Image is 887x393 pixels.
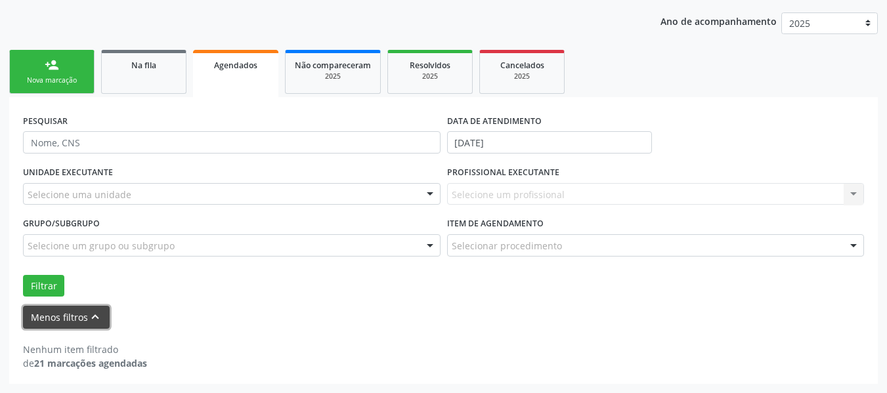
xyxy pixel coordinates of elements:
[447,163,559,183] label: PROFISSIONAL EXECUTANTE
[23,342,147,356] div: Nenhum item filtrado
[447,214,544,234] label: Item de agendamento
[295,72,371,81] div: 2025
[447,131,653,154] input: Selecione um intervalo
[19,75,85,85] div: Nova marcação
[452,239,562,253] span: Selecionar procedimento
[214,60,257,71] span: Agendados
[23,111,68,131] label: PESQUISAR
[447,111,542,131] label: DATA DE ATENDIMENTO
[23,356,147,370] div: de
[45,58,59,72] div: person_add
[410,60,450,71] span: Resolvidos
[23,214,100,234] label: Grupo/Subgrupo
[397,72,463,81] div: 2025
[88,310,102,324] i: keyboard_arrow_up
[295,60,371,71] span: Não compareceram
[23,163,113,183] label: UNIDADE EXECUTANTE
[28,188,131,201] span: Selecione uma unidade
[28,239,175,253] span: Selecione um grupo ou subgrupo
[131,60,156,71] span: Na fila
[23,306,110,329] button: Menos filtroskeyboard_arrow_up
[23,131,441,154] input: Nome, CNS
[660,12,777,29] p: Ano de acompanhamento
[34,357,147,369] strong: 21 marcações agendadas
[500,60,544,71] span: Cancelados
[489,72,555,81] div: 2025
[23,275,64,297] button: Filtrar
